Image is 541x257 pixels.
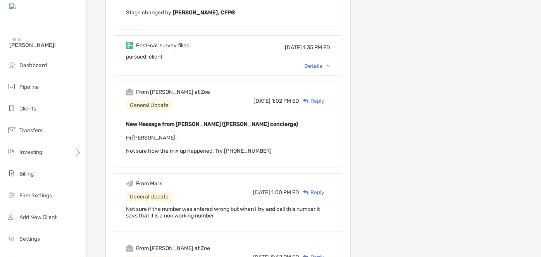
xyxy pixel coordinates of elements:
span: Settings [19,236,40,242]
img: Chevron icon [327,65,330,67]
p: Stage changed by: [126,8,330,17]
div: Post-call survey filled. [136,42,191,49]
div: Reply [299,97,324,105]
div: General Update [126,192,172,202]
span: 1:35 PM ED [303,44,330,51]
span: Dashboard [19,62,47,69]
div: From Mark [136,180,162,187]
b: [PERSON_NAME], CFP® [173,9,235,16]
span: Clients [19,105,36,112]
img: firm-settings icon [7,190,16,200]
span: Not sure if the number was entered wrong but when I try and call this number it says that it is a... [126,206,320,219]
span: Billing [19,171,34,177]
img: transfers icon [7,125,16,135]
img: Event icon [126,42,133,49]
span: pursued-client [126,53,162,60]
img: Event icon [126,245,133,252]
span: Hi [PERSON_NAME], Not sure how the mix up happened. Try [PHONE_NUMBER] [126,135,272,154]
span: [PERSON_NAME]! [9,42,82,48]
img: Reply icon [303,98,309,103]
img: clients icon [7,103,16,113]
img: Reply icon [303,190,309,195]
div: General Update [126,100,172,110]
img: add_new_client icon [7,212,16,221]
span: Pipeline [19,84,39,90]
span: 1:02 PM ED [272,98,299,104]
img: Zoe Logo [9,3,42,10]
div: Details [304,63,330,69]
img: Event icon [126,180,133,187]
span: 1:00 PM ED [271,189,299,196]
img: Event icon [126,88,133,96]
b: New Message from [PERSON_NAME] ([PERSON_NAME] concierge) [126,121,298,128]
span: [DATE] [253,189,270,196]
img: investing icon [7,147,16,156]
img: pipeline icon [7,82,16,91]
span: Add New Client [19,214,57,221]
span: Investing [19,149,42,155]
span: [DATE] [253,98,270,104]
img: billing icon [7,169,16,178]
div: Reply [299,188,324,197]
span: [DATE] [285,44,302,51]
div: From [PERSON_NAME] at Zoe [136,245,210,252]
img: dashboard icon [7,60,16,69]
div: From [PERSON_NAME] at Zoe [136,89,210,95]
span: Firm Settings [19,192,52,199]
img: settings icon [7,234,16,243]
span: Transfers [19,127,43,134]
